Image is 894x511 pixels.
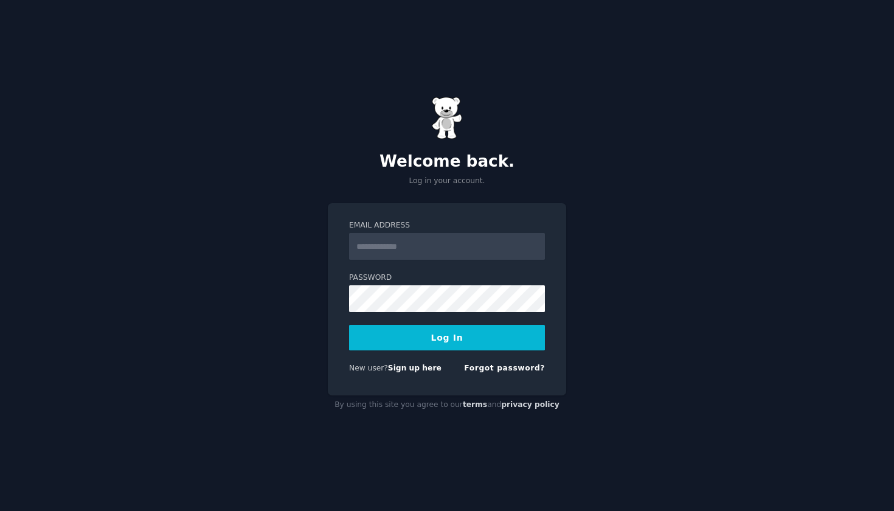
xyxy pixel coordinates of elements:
[328,152,566,172] h2: Welcome back.
[432,97,462,139] img: Gummy Bear
[349,273,545,283] label: Password
[328,176,566,187] p: Log in your account.
[328,395,566,415] div: By using this site you agree to our and
[349,364,388,372] span: New user?
[501,400,560,409] a: privacy policy
[349,325,545,350] button: Log In
[388,364,442,372] a: Sign up here
[349,220,545,231] label: Email Address
[464,364,545,372] a: Forgot password?
[463,400,487,409] a: terms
